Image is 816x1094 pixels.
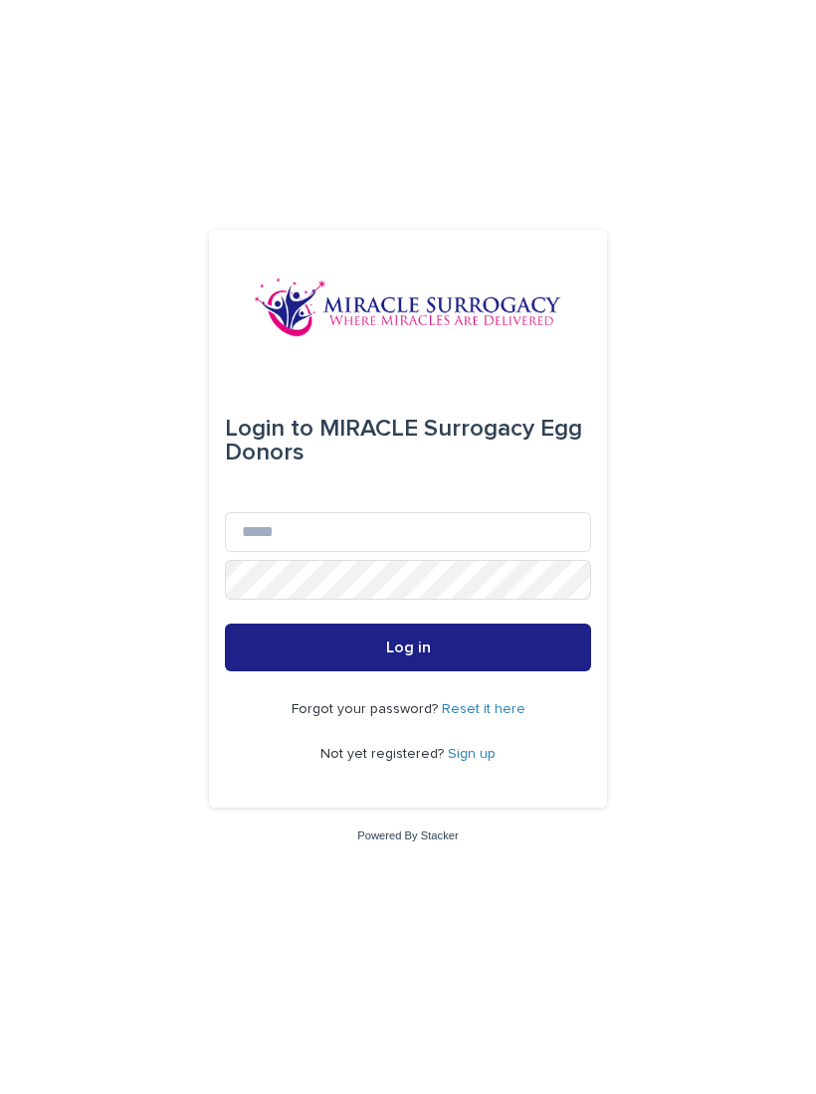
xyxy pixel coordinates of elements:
span: Login to [225,417,313,441]
span: Forgot your password? [292,702,442,716]
a: Powered By Stacker [357,829,458,841]
a: Sign up [448,747,496,761]
button: Log in [225,624,591,671]
div: MIRACLE Surrogacy Egg Donors [225,401,591,480]
a: Reset it here [442,702,525,716]
img: OiFFDOGZQuirLhrlO1ag [254,277,562,337]
span: Log in [386,639,431,655]
span: Not yet registered? [320,747,448,761]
